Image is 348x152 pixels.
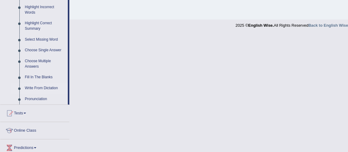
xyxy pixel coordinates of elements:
a: Write From Dictation [22,83,68,94]
a: Choose Single Answer [22,45,68,56]
div: 2025 © All Rights Reserved [235,19,348,28]
a: Back to English Wise [308,23,348,28]
a: Highlight Correct Summary [22,18,68,34]
a: Tests [0,105,69,120]
strong: English Wise. [248,23,274,28]
a: Pronunciation [22,94,68,105]
a: Highlight Incorrect Words [22,2,68,18]
a: Select Missing Word [22,34,68,45]
a: Fill In The Blanks [22,72,68,83]
a: Online Class [0,122,69,137]
a: Choose Multiple Answers [22,56,68,72]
